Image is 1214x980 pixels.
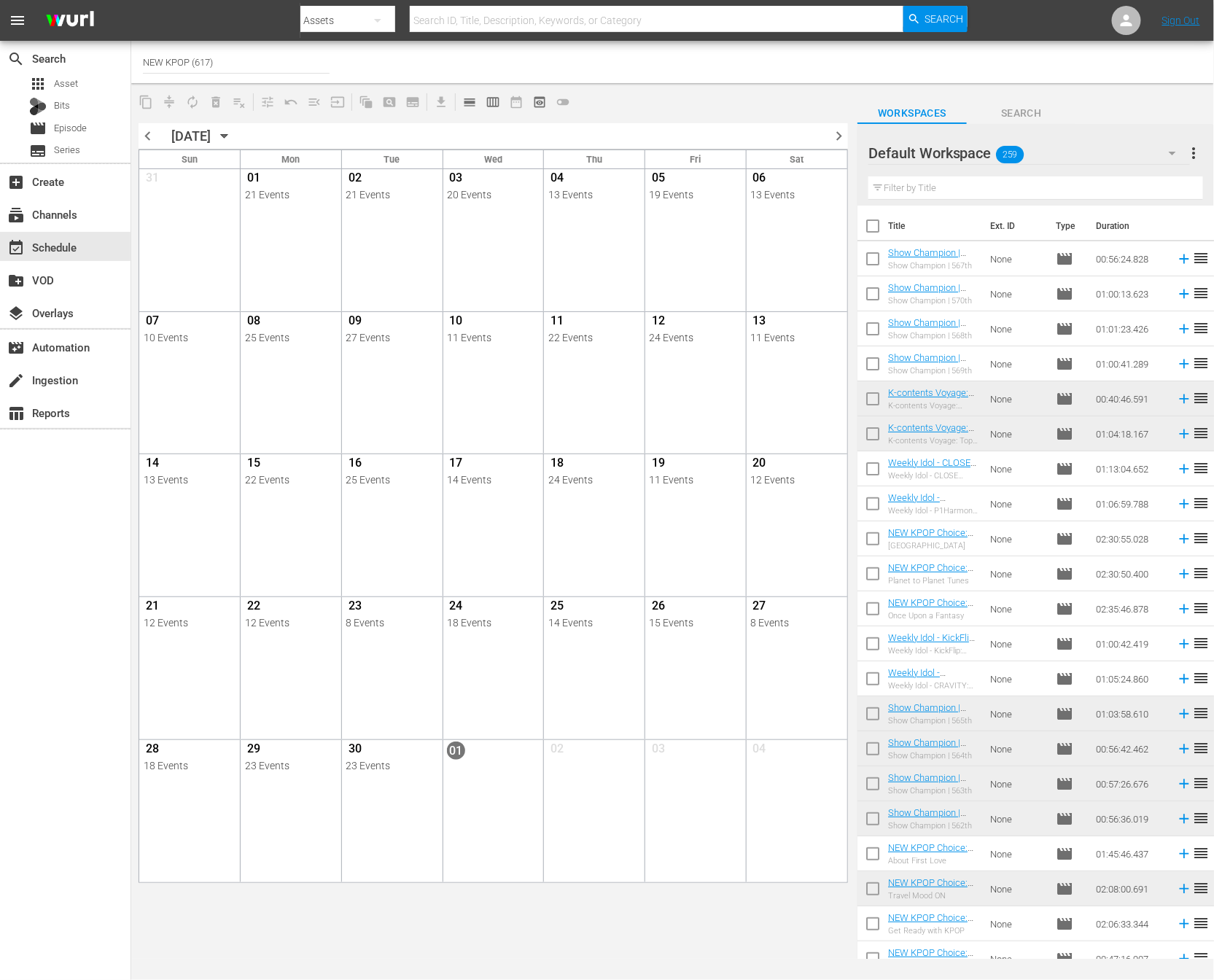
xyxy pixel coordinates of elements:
span: reorder [1192,599,1210,617]
td: None [984,626,1050,661]
span: Series [29,142,47,160]
span: Download as CSV [424,87,453,116]
span: Wed [484,154,502,165]
span: Search [7,50,25,68]
span: Asset [54,77,78,91]
div: Planet to Planet Tunes [888,576,978,586]
button: more_vert [1186,136,1203,171]
div: 12 Events [245,617,338,629]
span: 19 [650,456,668,474]
div: Show Champion | 568th [888,331,978,341]
img: ans4CAIJ8jUAAAAAAAAAAAAAAAAAAAAAAAAgQb4GAAAAAAAAAAAAAAAAAAAAAAAAJMjXAAAAAAAAAAAAAAAAAAAAAAAAgAT5G... [35,4,105,38]
span: Select an event to delete [204,90,227,114]
td: 00:56:24.828 [1090,241,1170,276]
span: Refresh All Search Blocks [349,87,378,116]
div: About First Love [888,856,978,866]
td: None [984,591,1050,626]
div: 23 Events [245,760,338,771]
div: Show Champion | 565th [888,716,978,726]
a: Show Champion | 568th - NEW [DOMAIN_NAME] - SSTV - 202509 [888,317,966,361]
td: 02:30:55.028 [1090,521,1170,556]
td: 01:13:04.652 [1090,451,1170,486]
span: 07 [144,314,162,332]
span: 259 [996,139,1024,170]
span: 15 [245,456,263,474]
div: 22 Events [245,474,338,486]
span: Reports [7,405,25,422]
div: Show Champion | 570th [888,296,978,306]
a: Show Champion | 563th - NEW [DOMAIN_NAME] - SSTV - 202508 [888,772,966,816]
svg: Add to Schedule [1176,566,1192,582]
span: Clear Lineup [227,90,251,114]
a: Weekly Idol - P1Harmony: E700 - NEW [DOMAIN_NAME] - SSTV - 202508 [888,492,967,547]
span: reorder [1192,459,1210,477]
a: Weekly Idol - CLOSE YOUR EYES: E701 - NEW [DOMAIN_NAME] - SSTV - 202508 [888,457,976,512]
span: Create Search Block [378,90,401,114]
span: 04 [750,742,769,760]
div: 14 Events [447,474,540,486]
span: 12 [650,314,668,332]
td: None [984,381,1050,416]
td: 00:56:42.462 [1090,731,1170,766]
div: Weekly Idol - KickFlip: E698 [888,646,978,656]
span: VOD [7,272,25,289]
a: Show Champion | 565th - NEW [DOMAIN_NAME] - SSTV - 202508 [888,702,966,746]
div: 13 Events [144,474,236,486]
span: 18 [548,456,567,474]
a: Sign Out [1162,15,1200,26]
span: Episode [1056,775,1073,793]
span: Episode [1056,670,1073,688]
span: 08 [245,314,263,332]
span: reorder [1192,669,1210,687]
a: Show Champion | 569th - NEW [DOMAIN_NAME] - SSTV - 202509 [888,352,966,396]
a: K-contents Voyage: Top 15 Most Viewed - NEW [DOMAIN_NAME] - SSTV - 202508 [888,422,977,477]
th: Duration [1087,206,1175,246]
span: 17 [447,456,465,474]
span: Automation [7,339,25,357]
span: Episode [1056,705,1073,723]
td: 01:00:13.623 [1090,276,1170,311]
span: reorder [1192,424,1210,442]
td: None [984,941,1050,976]
span: reorder [1192,249,1210,267]
svg: Add to Schedule [1176,496,1192,512]
span: Fill episodes with ad slates [303,90,326,114]
td: 01:45:46.437 [1090,836,1170,871]
td: None [984,346,1050,381]
a: NEW KPOP Choice: S1 E288 - Get Ready with KPOP - NEW [DOMAIN_NAME] - SSTV - 202508 [888,912,973,967]
a: Weekly Idol - KickFlip: E698 - NEW [DOMAIN_NAME] - SSTV - 202508 [888,632,976,676]
span: Channels [7,206,25,224]
a: Show Champion | 567th - NEW [DOMAIN_NAME] - SSTV - 202509 [888,247,966,291]
div: 25 Events [346,474,438,486]
span: 09 [346,314,364,332]
td: None [984,661,1050,696]
span: Schedule [7,239,25,257]
span: reorder [1192,389,1210,407]
span: Episode [1056,950,1073,968]
span: Episode [1056,810,1073,828]
span: Workspaces [857,104,967,122]
span: reorder [1192,879,1210,897]
span: Episode [1056,495,1073,513]
a: NEW KPOP Choice: S1 E291 - Amusement Park Vibes - NEW [DOMAIN_NAME] - SSTV - 202508 [888,527,973,593]
span: Episode [1056,740,1073,758]
svg: Add to Schedule [1176,881,1192,897]
span: Sat [790,154,804,165]
a: NEW KPOP Choice: S1 E290 - About First Love - NEW [DOMAIN_NAME] - SSTV - 202508 [888,842,973,897]
td: 02:30:50.400 [1090,556,1170,591]
div: [DATE] [171,128,211,144]
a: K-contents Voyage: Survival Group Compilation - NEW [DOMAIN_NAME] - SSTV - 202508 [888,387,974,442]
span: reorder [1192,319,1210,337]
div: 11 Events [447,332,540,343]
span: Ingestion [7,372,25,389]
svg: Add to Schedule [1176,916,1192,932]
span: 13 [750,314,769,332]
span: Sun [182,154,198,165]
span: 16 [346,456,364,474]
span: 25 [548,599,567,617]
td: None [984,801,1050,836]
td: 01:00:41.289 [1090,346,1170,381]
td: 01:00:42.419 [1090,626,1170,661]
span: reorder [1192,494,1210,512]
svg: Add to Schedule [1176,531,1192,547]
